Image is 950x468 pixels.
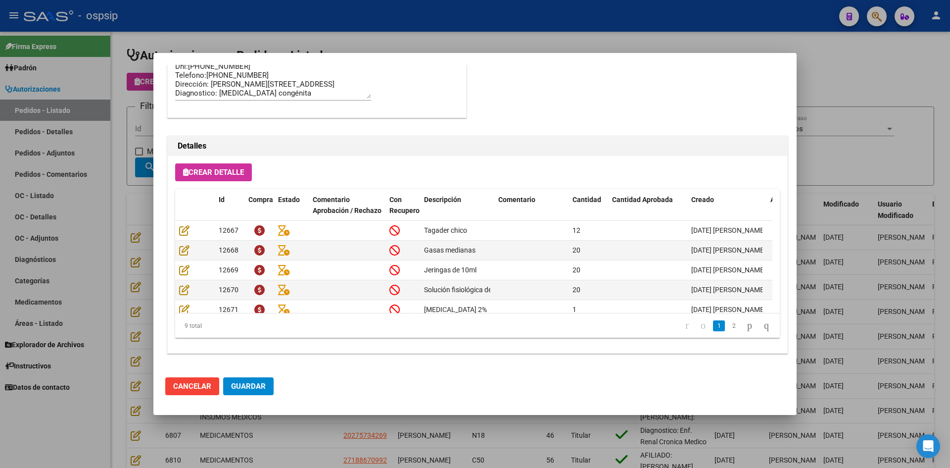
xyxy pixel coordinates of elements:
[231,382,266,391] span: Guardar
[175,313,294,338] div: 9 total
[569,189,608,233] datatable-header-cell: Cantidad
[713,320,725,331] a: 1
[691,246,766,254] span: [DATE] [PERSON_NAME]
[278,196,300,204] span: Estado
[770,196,844,204] span: Aprobado/Rechazado x
[572,246,580,254] span: 20
[572,306,576,313] span: 1
[728,320,740,331] a: 2
[424,246,475,254] span: Gasas medianas
[389,196,420,215] span: Con Recupero
[572,226,580,234] span: 12
[712,317,726,334] li: page 1
[608,189,687,233] datatable-header-cell: Cantidad Aprobada
[175,163,252,181] button: Crear Detalle
[743,320,757,331] a: go to next page
[424,226,467,234] span: Tagader chico
[766,189,865,233] datatable-header-cell: Aprobado/Rechazado x
[691,266,766,274] span: [DATE] [PERSON_NAME]
[219,226,238,234] span: 12667
[498,196,535,204] span: Comentario
[244,189,274,233] datatable-header-cell: Compra
[219,266,238,274] span: 12669
[681,320,693,331] a: go to first page
[274,189,309,233] datatable-header-cell: Estado
[309,189,385,233] datatable-header-cell: Comentario Aprobación / Rechazo
[612,196,673,204] span: Cantidad Aprobada
[691,306,766,313] span: [DATE] [PERSON_NAME]
[726,317,741,334] li: page 2
[219,196,225,204] span: Id
[420,189,494,233] datatable-header-cell: Descripción
[691,226,766,234] span: [DATE] [PERSON_NAME]
[219,286,238,294] span: 12670
[183,168,244,177] span: Crear Detalle
[687,189,766,233] datatable-header-cell: Creado
[219,246,238,254] span: 12668
[178,140,777,152] h2: Detalles
[572,286,580,294] span: 20
[313,196,381,215] span: Comentario Aprobación / Rechazo
[572,266,580,274] span: 20
[215,189,244,233] datatable-header-cell: Id
[248,196,273,204] span: Compra
[173,382,211,391] span: Cancelar
[691,196,714,204] span: Creado
[494,189,569,233] datatable-header-cell: Comentario
[916,434,940,458] div: Open Intercom Messenger
[424,306,487,313] span: [MEDICAL_DATA] 2%
[424,196,461,204] span: Descripción
[219,306,238,313] span: 12671
[424,266,476,274] span: Jeringas de 10ml
[572,196,601,204] span: Cantidad
[760,320,773,331] a: go to last page
[165,377,219,395] button: Cancelar
[696,320,710,331] a: go to previous page
[223,377,274,395] button: Guardar
[385,189,420,233] datatable-header-cell: Con Recupero
[691,286,766,294] span: [DATE] [PERSON_NAME]
[424,286,509,294] span: Solución fisiológica de 10ml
